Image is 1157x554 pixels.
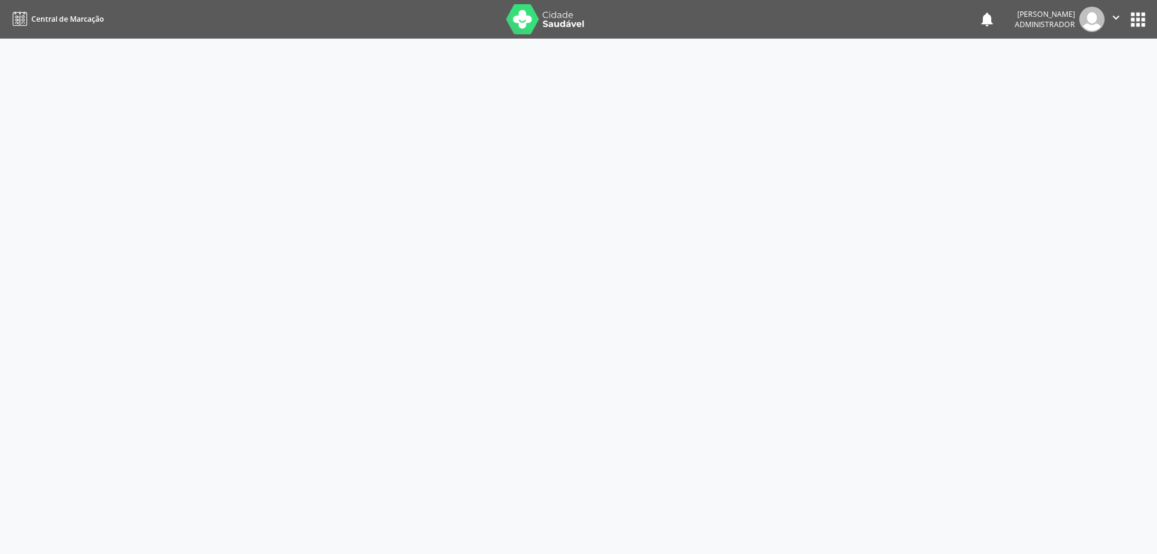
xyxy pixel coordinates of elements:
[1105,7,1127,32] button: 
[1015,19,1075,30] span: Administrador
[1109,11,1123,24] i: 
[8,9,104,29] a: Central de Marcação
[1079,7,1105,32] img: img
[1127,9,1149,30] button: apps
[31,14,104,24] span: Central de Marcação
[979,11,996,28] button: notifications
[1015,9,1075,19] div: [PERSON_NAME]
